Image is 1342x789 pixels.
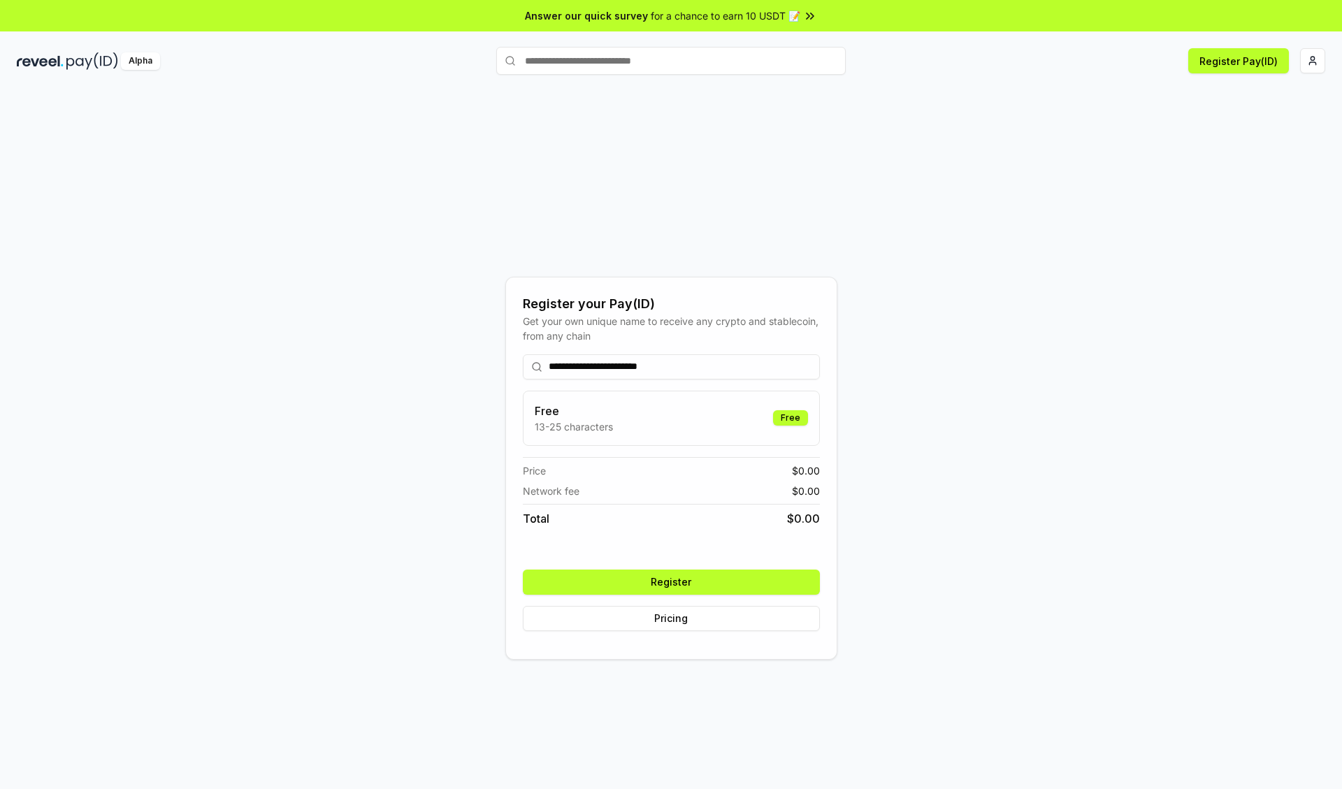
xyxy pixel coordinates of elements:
[773,410,808,426] div: Free
[651,8,800,23] span: for a chance to earn 10 USDT 📝
[17,52,64,70] img: reveel_dark
[535,419,613,434] p: 13-25 characters
[523,510,549,527] span: Total
[523,314,820,343] div: Get your own unique name to receive any crypto and stablecoin, from any chain
[792,484,820,498] span: $ 0.00
[535,403,613,419] h3: Free
[523,570,820,595] button: Register
[523,294,820,314] div: Register your Pay(ID)
[787,510,820,527] span: $ 0.00
[523,463,546,478] span: Price
[523,484,579,498] span: Network fee
[525,8,648,23] span: Answer our quick survey
[792,463,820,478] span: $ 0.00
[523,606,820,631] button: Pricing
[66,52,118,70] img: pay_id
[121,52,160,70] div: Alpha
[1188,48,1289,73] button: Register Pay(ID)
